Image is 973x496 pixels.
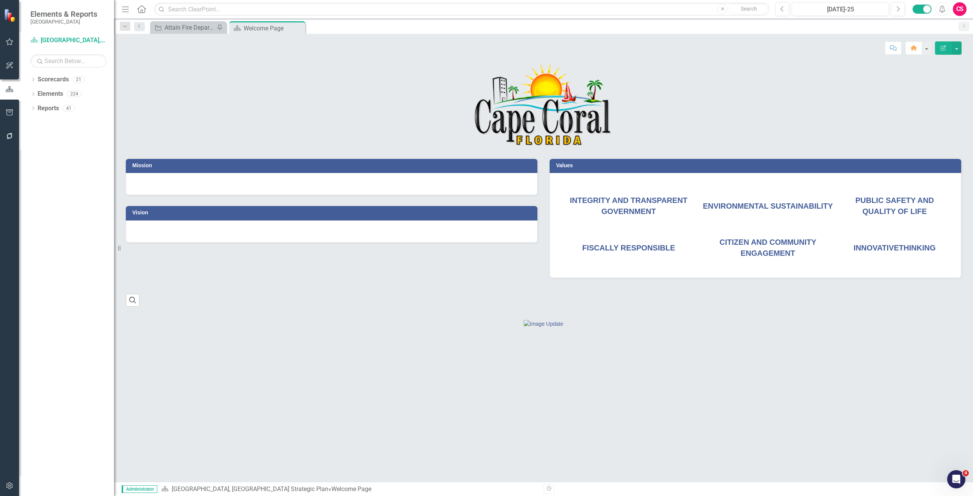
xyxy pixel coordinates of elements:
[30,54,106,68] input: Search Below...
[953,2,967,16] button: CS
[947,470,965,488] iframe: Intercom live chat
[524,320,563,328] img: Image Update
[67,91,82,97] div: 224
[154,3,770,16] input: Search ClearPoint...
[703,202,833,210] span: ENVIRONMENTAL SUSTAINABILITY
[244,24,303,33] div: Welcome Page
[794,5,886,14] div: [DATE]-25
[741,6,757,12] span: Search
[4,8,17,22] img: ClearPoint Strategy
[132,163,534,168] h3: Mission
[165,23,215,32] div: Attain Fire Department Accreditation from the Center of Public Safety Excellence
[38,75,69,84] a: Scorecards
[855,196,934,216] span: PUBLIC SAFETY AND QUALITY OF LIFE
[963,470,969,476] span: 4
[854,244,936,252] span: INNOVATIVE
[474,63,613,148] img: Cape Coral, FL -- Logo
[161,485,538,494] div: »
[792,2,889,16] button: [DATE]-25
[172,485,328,493] a: [GEOGRAPHIC_DATA], [GEOGRAPHIC_DATA] Strategic Plan
[556,163,957,168] h3: Values
[30,10,97,19] span: Elements & Reports
[331,485,371,493] div: Welcome Page
[132,210,534,216] h3: Vision
[719,238,816,246] span: CITIZEN AND COMMUNITY
[30,19,97,25] small: [GEOGRAPHIC_DATA]
[73,76,85,83] div: 21
[899,244,936,252] span: THINKING
[730,4,768,14] button: Search
[152,23,215,32] a: Attain Fire Department Accreditation from the Center of Public Safety Excellence
[570,196,688,216] span: INTEGRITY AND TRANSPARENT GOVERNMENT
[63,105,75,111] div: 41
[122,485,157,493] span: Administrator
[582,244,675,252] span: FISCALLY RESPONSIBLE
[38,90,63,98] a: Elements
[38,104,59,113] a: Reports
[30,36,106,45] a: [GEOGRAPHIC_DATA], [GEOGRAPHIC_DATA] Strategic Plan
[741,249,795,257] span: ENGAGEMENT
